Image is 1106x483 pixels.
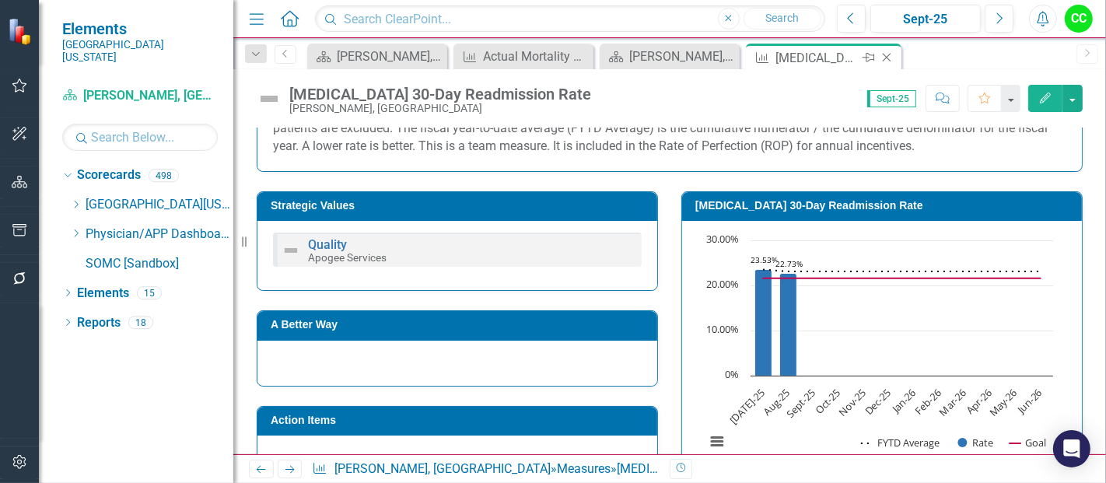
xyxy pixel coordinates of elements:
[311,47,443,66] a: [PERSON_NAME], MD
[1053,430,1090,467] div: Open Intercom Messenger
[706,232,739,246] text: 30.00%
[744,8,821,30] button: Search
[308,251,387,264] small: Apogee Services
[312,460,658,478] div: » »
[698,233,1061,466] svg: Interactive chart
[812,386,843,417] text: Oct-25
[604,47,736,66] a: [PERSON_NAME], MD Dashboard
[77,314,121,332] a: Reports
[86,226,233,243] a: Physician/APP Dashboards
[761,386,793,418] text: Aug-25
[1010,436,1046,450] button: Show Goal
[963,386,994,417] text: Apr-26
[334,461,551,476] a: [PERSON_NAME], [GEOGRAPHIC_DATA]
[62,19,218,38] span: Elements
[706,277,739,291] text: 20.00%
[137,286,162,299] div: 15
[483,47,590,66] div: Actual Mortality Rate
[986,386,1020,419] text: May-26
[308,237,347,252] a: Quality
[706,322,739,336] text: 10.00%
[695,200,1074,212] h3: [MEDICAL_DATA] 30-Day Readmission Rate
[62,38,218,64] small: [GEOGRAPHIC_DATA][US_STATE]
[257,86,282,111] img: Not Defined
[1065,5,1093,33] button: CC
[271,200,649,212] h3: Strategic Values
[761,275,1044,282] g: Goal, series 3 of 3. Line with 12 data points.
[835,386,868,418] text: Nov-25
[337,47,443,66] div: [PERSON_NAME], MD
[888,386,919,417] text: Jan-26
[271,415,649,426] h3: Action Items
[77,166,141,184] a: Scorecards
[8,17,35,44] img: ClearPoint Strategy
[629,47,736,66] div: [PERSON_NAME], MD Dashboard
[725,367,739,381] text: 0%
[775,258,803,269] text: 22.73%
[973,436,994,450] text: Rate
[86,255,233,273] a: SOMC [Sandbox]
[315,5,825,33] input: Search ClearPoint...
[557,461,611,476] a: Measures
[62,124,218,151] input: Search Below...
[912,386,944,418] text: Feb-26
[775,48,859,68] div: [MEDICAL_DATA] 30-Day Readmission Rate
[62,87,218,105] a: [PERSON_NAME], [GEOGRAPHIC_DATA]
[1025,436,1046,450] text: Goal
[765,12,799,24] span: Search
[457,47,590,66] a: Actual Mortality Rate
[867,90,916,107] span: Sept-25
[870,5,981,33] button: Sept-25
[86,196,233,214] a: [GEOGRAPHIC_DATA][US_STATE]
[271,319,649,331] h3: A Better Way
[128,316,153,329] div: 18
[698,233,1066,466] div: Chart. Highcharts interactive chart.
[726,386,768,427] text: [DATE]-25
[617,461,856,476] div: [MEDICAL_DATA] 30-Day Readmission Rate
[862,386,894,418] text: Dec-25
[751,254,778,265] text: 23.53%
[1013,386,1045,417] text: Jun-26
[77,285,129,303] a: Elements
[861,436,941,450] button: Show FYTD Average
[289,86,591,103] div: [MEDICAL_DATA] 30-Day Readmission Rate
[876,10,975,29] div: Sept-25
[755,240,1041,376] g: Rate, series 2 of 3. Bar series with 12 bars.
[958,436,994,450] button: Show Rate
[783,386,818,421] text: Sept-25
[289,103,591,114] div: [PERSON_NAME], [GEOGRAPHIC_DATA]
[877,436,940,450] text: FYTD Average
[282,241,300,260] img: Not Defined
[780,274,797,376] path: Aug-25, 22.72727273. Rate.
[936,386,969,418] text: Mar-26
[149,169,179,182] div: 498
[755,270,772,376] path: Jul-25, 23.52941176. Rate.
[706,431,728,453] button: View chart menu, Chart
